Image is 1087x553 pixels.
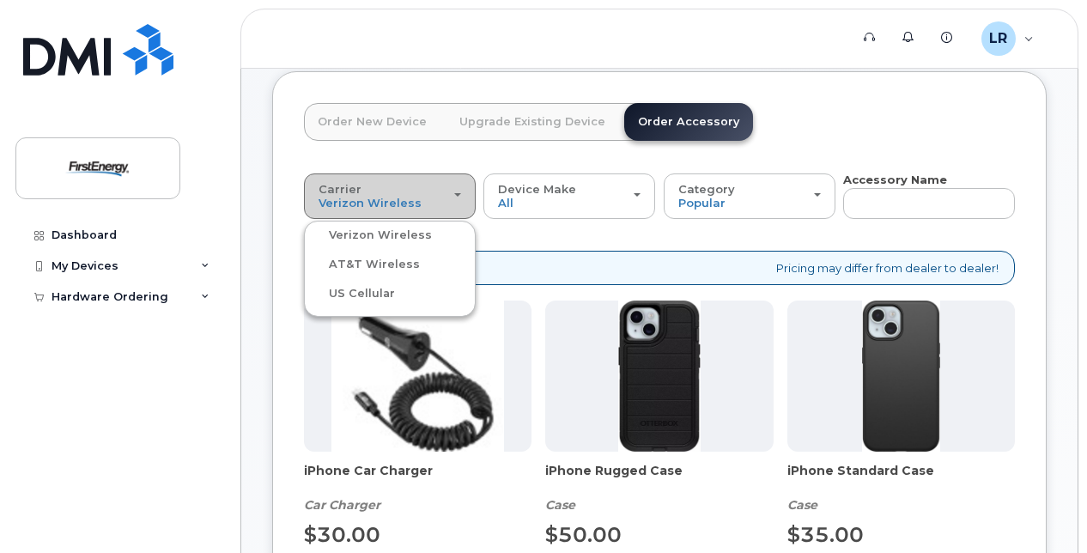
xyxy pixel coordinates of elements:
[319,182,361,196] span: Carrier
[304,103,440,141] a: Order New Device
[618,301,700,452] img: Defender.jpg
[319,196,422,210] span: Verizon Wireless
[304,251,1015,286] div: Pricing may differ from dealer to dealer!
[483,173,655,218] button: Device Make All
[308,254,420,275] label: AT&T Wireless
[498,182,576,196] span: Device Make
[545,462,773,513] div: iPhone Rugged Case
[545,497,575,513] em: Case
[664,173,835,218] button: Category Popular
[787,497,817,513] em: Case
[989,28,1007,49] span: LR
[498,196,513,210] span: All
[787,522,864,547] span: $35.00
[304,497,380,513] em: Car Charger
[308,225,432,246] label: Verizon Wireless
[1012,478,1074,540] iframe: Messenger Launcher
[787,462,1015,496] span: iPhone Standard Case
[446,103,619,141] a: Upgrade Existing Device
[331,301,504,452] img: iphonesecg.jpg
[624,103,753,141] a: Order Accessory
[304,462,531,496] span: iPhone Car Charger
[843,173,947,186] strong: Accessory Name
[545,522,622,547] span: $50.00
[304,462,531,513] div: iPhone Car Charger
[862,301,940,452] img: Symmetry.jpg
[304,173,476,218] button: Carrier Verizon Wireless
[304,522,380,547] span: $30.00
[787,462,1015,513] div: iPhone Standard Case
[678,196,726,210] span: Popular
[969,21,1046,56] div: Lora Reyes, Victoria
[678,182,735,196] span: Category
[308,283,395,304] label: US Cellular
[545,462,773,496] span: iPhone Rugged Case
